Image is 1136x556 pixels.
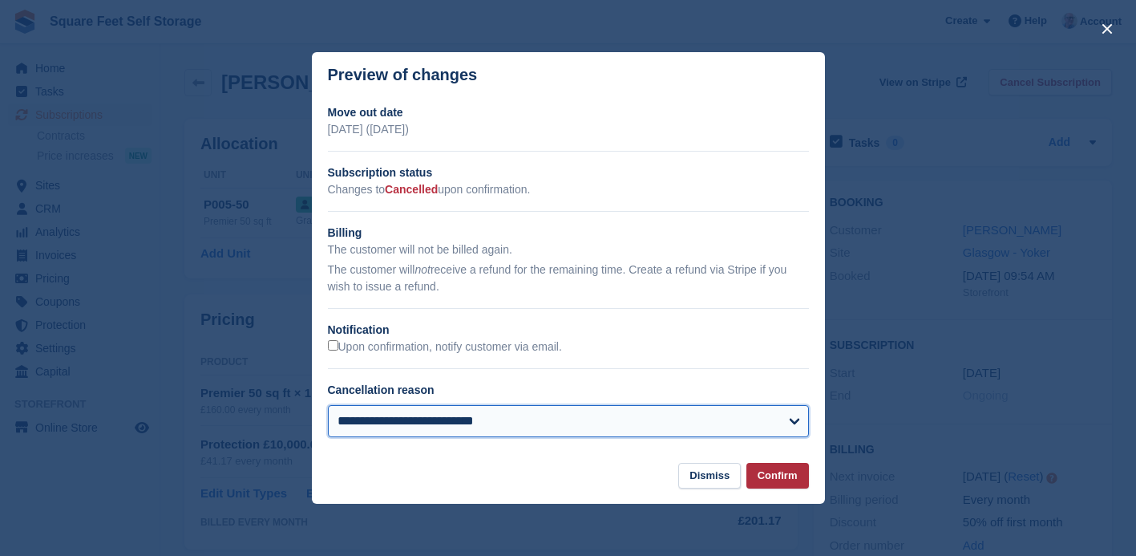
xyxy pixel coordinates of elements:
p: The customer will not be billed again. [328,241,809,258]
p: Preview of changes [328,66,478,84]
p: The customer will receive a refund for the remaining time. Create a refund via Stripe if you wish... [328,262,809,295]
button: close [1094,16,1120,42]
button: Confirm [746,463,809,489]
h2: Billing [328,225,809,241]
p: Changes to upon confirmation. [328,181,809,198]
label: Upon confirmation, notify customer via email. [328,340,562,355]
label: Cancellation reason [328,384,435,396]
h2: Subscription status [328,164,809,181]
input: Upon confirmation, notify customer via email. [328,340,338,351]
p: [DATE] ([DATE]) [328,121,809,138]
em: not [414,263,430,276]
button: Dismiss [678,463,741,489]
h2: Move out date [328,104,809,121]
h2: Notification [328,322,809,339]
span: Cancelled [385,183,438,196]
